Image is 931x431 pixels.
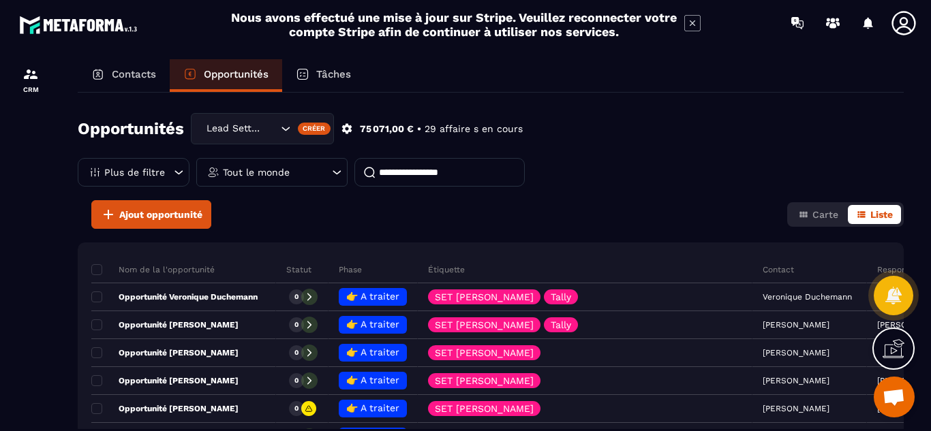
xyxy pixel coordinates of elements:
p: SET [PERSON_NAME] [435,320,534,330]
p: 29 affaire s en cours [425,123,523,135]
a: Contacts [78,59,170,92]
span: 👉 A traiter [346,347,399,357]
p: Nom de la l'opportunité [91,264,215,275]
span: Liste [870,209,893,220]
h2: Opportunités [78,115,184,142]
span: Carte [812,209,838,220]
span: 👉 A traiter [346,374,399,385]
div: Créer [298,123,331,135]
p: Étiquette [428,264,465,275]
p: Statut [286,264,311,275]
a: formationformationCRM [3,56,58,103]
p: SET [PERSON_NAME] [435,292,534,302]
p: 0 [294,320,299,330]
span: 👉 A traiter [346,291,399,302]
div: Search for option [191,113,334,144]
div: Ouvrir le chat [874,377,915,417]
span: Lead Setting [203,121,264,136]
p: Contacts [112,68,156,80]
p: Responsable [877,264,928,275]
button: Liste [848,205,901,224]
p: Opportunité Veronique Duchemann [91,291,258,302]
p: Plus de filtre [104,167,165,177]
p: Tâches [316,68,351,80]
p: CRM [3,86,58,93]
span: Ajout opportunité [119,208,202,221]
a: Tâches [282,59,365,92]
p: Opportunité [PERSON_NAME] [91,403,239,414]
p: 0 [294,292,299,302]
p: Tally [551,320,571,330]
p: Opportunité [PERSON_NAME] [91,347,239,358]
p: Opportunités [204,68,269,80]
p: • [417,123,421,135]
p: SET [PERSON_NAME] [435,376,534,385]
img: formation [22,66,39,82]
p: Tout le monde [223,167,290,177]
p: Contact [763,264,794,275]
p: Opportunité [PERSON_NAME] [91,375,239,386]
p: Tally [551,292,571,302]
h2: Nous avons effectué une mise à jour sur Stripe. Veuillez reconnecter votre compte Stripe afin de ... [230,10,677,39]
p: 0 [294,376,299,385]
button: Carte [790,205,846,224]
span: 👉 A traiter [346,319,399,330]
p: SET [PERSON_NAME] [435,404,534,413]
p: Opportunité [PERSON_NAME] [91,319,239,330]
img: logo [19,12,142,37]
input: Search for option [264,121,277,136]
p: 0 [294,348,299,357]
p: SET [PERSON_NAME] [435,348,534,357]
p: 0 [294,404,299,413]
p: Phase [339,264,362,275]
span: 👉 A traiter [346,402,399,413]
button: Ajout opportunité [91,200,211,229]
a: Opportunités [170,59,282,92]
p: 75 071,00 € [360,123,414,135]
